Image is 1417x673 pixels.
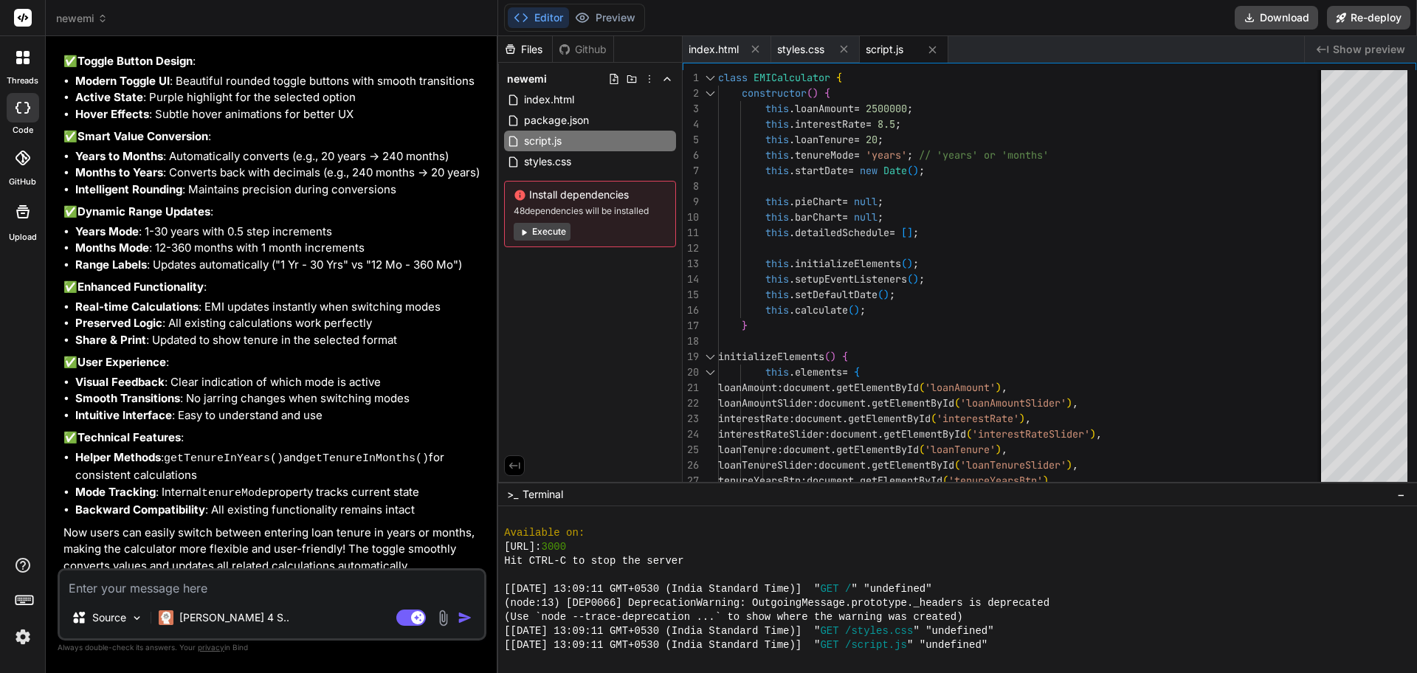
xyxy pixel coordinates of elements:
button: Preview [569,7,641,28]
strong: Technical Features [77,430,181,444]
span: . [866,458,872,472]
img: Pick Models [131,612,143,624]
span: ; [913,257,919,270]
li: : Automatically converts (e.g., 20 years → 240 months) [75,148,483,165]
span: getElementById [836,443,919,456]
span: /script.js [845,638,907,652]
span: // 'years' or 'months' [919,148,1049,162]
span: ( [919,443,925,456]
strong: Smart Value Conversion [77,129,208,143]
button: − [1394,483,1408,506]
span: { [854,365,860,379]
span: . [789,133,795,146]
div: 17 [683,318,699,334]
strong: Mode Tracking [75,485,156,499]
span: package.json [523,111,590,129]
li: : Maintains precision during conversions [75,182,483,199]
span: ( [907,164,913,177]
span: ( [824,350,830,363]
span: ) [996,381,1001,394]
span: ( [954,458,960,472]
span: , [1072,396,1078,410]
span: . [830,381,836,394]
div: 14 [683,272,699,287]
strong: Helper Methods [75,450,161,464]
span: . [878,427,883,441]
span: [ [901,226,907,239]
div: 21 [683,380,699,396]
li: : 1-30 years with 0.5 step increments [75,224,483,241]
li: : 12-360 months with 1 month increments [75,240,483,257]
div: 5 [683,132,699,148]
div: 4 [683,117,699,132]
span: loanAmount [795,102,854,115]
span: . [789,288,795,301]
span: ) [1019,412,1025,425]
div: 9 [683,194,699,210]
div: Click to collapse the range. [700,365,720,380]
span: ( [901,257,907,270]
div: 23 [683,411,699,427]
span: 8.5 [878,117,895,131]
div: 22 [683,396,699,411]
span: null [854,195,878,208]
span: ; [907,102,913,115]
span: detailedSchedule [795,226,889,239]
strong: Preserved Logic [75,316,162,330]
p: Source [92,610,126,625]
p: ✅ : [63,429,483,446]
span: getElementById [872,396,954,410]
span: { [842,350,848,363]
strong: Smooth Transitions [75,391,180,405]
strong: Visual Feedback [75,375,165,389]
span: = [842,195,848,208]
span: getElementById [836,381,919,394]
span: ) [854,303,860,317]
div: 6 [683,148,699,163]
div: Click to collapse the range. [700,70,720,86]
p: Always double-check its answers. Your in Bind [58,641,486,655]
span: . [789,226,795,239]
strong: Modern Toggle UI [75,74,170,88]
strong: Range Labels [75,258,147,272]
label: code [13,124,33,137]
span: : [813,396,818,410]
span: document [818,396,866,410]
span: getElementById [848,412,931,425]
span: . [789,102,795,115]
div: 16 [683,303,699,318]
span: ( [907,272,913,286]
span: constructor [742,86,807,100]
span: . [866,396,872,410]
span: script.js [866,42,903,57]
span: ( [966,427,972,441]
span: : [801,474,807,487]
span: this [765,272,789,286]
span: interestRate [718,412,789,425]
label: threads [7,75,38,87]
span: initializeElements [718,350,824,363]
span: 'tenureYearsBtn' [948,474,1043,487]
span: script.js [523,132,563,150]
p: ✅ : [63,204,483,221]
span: styles.css [523,153,573,170]
span: 'years' [866,148,907,162]
span: . [854,474,860,487]
span: ) [883,288,889,301]
strong: Hover Effects [75,107,149,121]
span: 48 dependencies will be installed [514,205,666,217]
p: ✅ : [63,128,483,145]
span: , [1025,412,1031,425]
span: . [789,195,795,208]
div: 8 [683,179,699,194]
span: ) [1043,474,1049,487]
span: loanAmountSlider [718,396,813,410]
strong: Months to Years [75,165,163,179]
strong: Dynamic Range Updates [77,204,210,218]
span: loanTenureSlider [718,458,813,472]
button: Editor [508,7,569,28]
span: ( [942,474,948,487]
span: pieChart [795,195,842,208]
span: 'loanAmountSlider' [960,396,1066,410]
span: = [848,164,854,177]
